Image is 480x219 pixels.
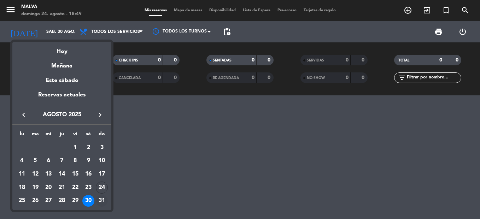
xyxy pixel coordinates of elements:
[69,130,82,141] th: viernes
[55,130,69,141] th: jueves
[82,154,95,168] td: 9 de agosto de 2025
[12,90,111,105] div: Reservas actuales
[30,110,94,119] span: agosto 2025
[69,167,82,181] td: 15 de agosto de 2025
[29,154,42,168] td: 5 de agosto de 2025
[29,195,41,207] div: 26
[96,142,108,154] div: 3
[12,42,111,56] div: Hoy
[29,181,42,194] td: 19 de agosto de 2025
[96,111,104,119] i: keyboard_arrow_right
[29,194,42,208] td: 26 de agosto de 2025
[95,167,109,181] td: 17 de agosto de 2025
[82,182,94,194] div: 23
[69,182,81,194] div: 22
[12,56,111,71] div: Mañana
[42,155,54,167] div: 6
[82,181,95,194] td: 23 de agosto de 2025
[16,182,28,194] div: 18
[96,182,108,194] div: 24
[95,141,109,154] td: 3 de agosto de 2025
[69,195,81,207] div: 29
[69,194,82,208] td: 29 de agosto de 2025
[42,181,55,194] td: 20 de agosto de 2025
[42,195,54,207] div: 27
[56,168,68,180] div: 14
[69,142,81,154] div: 1
[16,168,28,180] div: 11
[69,181,82,194] td: 22 de agosto de 2025
[82,194,95,208] td: 30 de agosto de 2025
[15,154,29,168] td: 4 de agosto de 2025
[96,155,108,167] div: 10
[29,155,41,167] div: 5
[29,167,42,181] td: 12 de agosto de 2025
[96,195,108,207] div: 31
[69,168,81,180] div: 15
[55,194,69,208] td: 28 de agosto de 2025
[17,110,30,119] button: keyboard_arrow_left
[82,142,94,154] div: 2
[55,181,69,194] td: 21 de agosto de 2025
[82,195,94,207] div: 30
[56,195,68,207] div: 28
[95,154,109,168] td: 10 de agosto de 2025
[69,154,82,168] td: 8 de agosto de 2025
[42,130,55,141] th: miércoles
[42,194,55,208] td: 27 de agosto de 2025
[29,130,42,141] th: martes
[42,182,54,194] div: 20
[69,155,81,167] div: 8
[56,182,68,194] div: 21
[15,130,29,141] th: lunes
[15,167,29,181] td: 11 de agosto de 2025
[29,182,41,194] div: 19
[82,155,94,167] div: 9
[82,168,94,180] div: 16
[55,154,69,168] td: 7 de agosto de 2025
[16,155,28,167] div: 4
[42,168,54,180] div: 13
[55,167,69,181] td: 14 de agosto de 2025
[42,167,55,181] td: 13 de agosto de 2025
[82,141,95,154] td: 2 de agosto de 2025
[82,130,95,141] th: sábado
[96,168,108,180] div: 17
[15,141,69,154] td: AGO.
[69,141,82,154] td: 1 de agosto de 2025
[15,194,29,208] td: 25 de agosto de 2025
[82,167,95,181] td: 16 de agosto de 2025
[94,110,106,119] button: keyboard_arrow_right
[56,155,68,167] div: 7
[15,181,29,194] td: 18 de agosto de 2025
[12,71,111,90] div: Este sábado
[42,154,55,168] td: 6 de agosto de 2025
[16,195,28,207] div: 25
[95,194,109,208] td: 31 de agosto de 2025
[95,130,109,141] th: domingo
[95,181,109,194] td: 24 de agosto de 2025
[29,168,41,180] div: 12
[19,111,28,119] i: keyboard_arrow_left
